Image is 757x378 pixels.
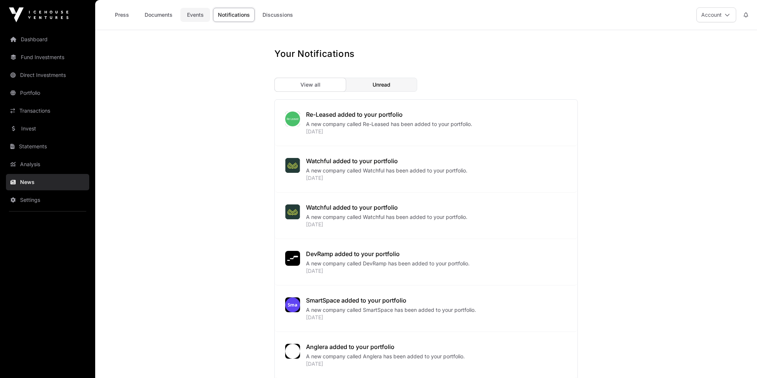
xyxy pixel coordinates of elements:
div: Re-Leased added to your portfolio [306,110,564,119]
a: News [6,174,89,190]
div: [DATE] [306,128,564,135]
div: [DATE] [306,360,564,368]
iframe: Chat Widget [720,342,757,378]
div: Watchful added to your portfolio [306,203,564,212]
a: Transactions [6,103,89,119]
a: SmartSpace added to your portfolioA new company called SmartSpace has been added to your portfoli... [275,285,577,332]
div: Watchful added to your portfolio [306,156,564,165]
div: A new company called DevRamp has been added to your portfolio. [306,260,564,267]
a: Watchful added to your portfolioA new company called Watchful has been added to your portfolio.[D... [275,193,577,239]
div: A new company called Watchful has been added to your portfolio. [306,167,564,174]
a: Invest [6,120,89,137]
div: Anglera added to your portfolio [306,342,564,351]
a: Dashboard [6,31,89,48]
img: SVGs_DevRamp.svg [285,251,300,266]
a: Notifications [213,8,255,22]
a: Press [107,8,137,22]
a: Discussions [258,8,298,22]
img: anglera402.png [285,344,300,359]
a: Re-Leased added to your portfolioA new company called Re-Leased has been added to your portfolio.... [275,100,577,146]
a: Analysis [6,156,89,172]
img: Icehouse Ventures Logo [9,7,68,22]
img: watchful_ai_logo.jpeg [285,204,300,219]
div: A new company called Re-Leased has been added to your portfolio. [306,120,564,128]
img: smartspace398.png [285,297,300,312]
div: A new company called SmartSpace has been added to your portfolio. [306,306,564,314]
div: A new company called Watchful has been added to your portfolio. [306,213,564,221]
a: Events [180,8,210,22]
a: Portfolio [6,85,89,101]
span: Unread [373,81,390,88]
img: download.png [285,112,300,126]
img: watchful_ai_logo.jpeg [285,158,300,173]
a: Direct Investments [6,67,89,83]
div: DevRamp added to your portfolio [306,249,564,258]
div: A new company called Anglera has been added to your portfolio. [306,353,564,360]
a: Statements [6,138,89,155]
button: Account [696,7,736,22]
a: Watchful added to your portfolioA new company called Watchful has been added to your portfolio.[D... [275,146,577,193]
div: [DATE] [306,314,564,321]
a: Fund Investments [6,49,89,65]
div: [DATE] [306,221,564,228]
div: SmartSpace added to your portfolio [306,296,564,305]
div: [DATE] [306,267,564,275]
div: [DATE] [306,174,564,182]
a: DevRamp added to your portfolioA new company called DevRamp has been added to your portfolio.[DATE] [275,239,577,285]
a: Documents [140,8,177,22]
h1: Your Notifications [274,48,355,60]
a: Settings [6,192,89,208]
